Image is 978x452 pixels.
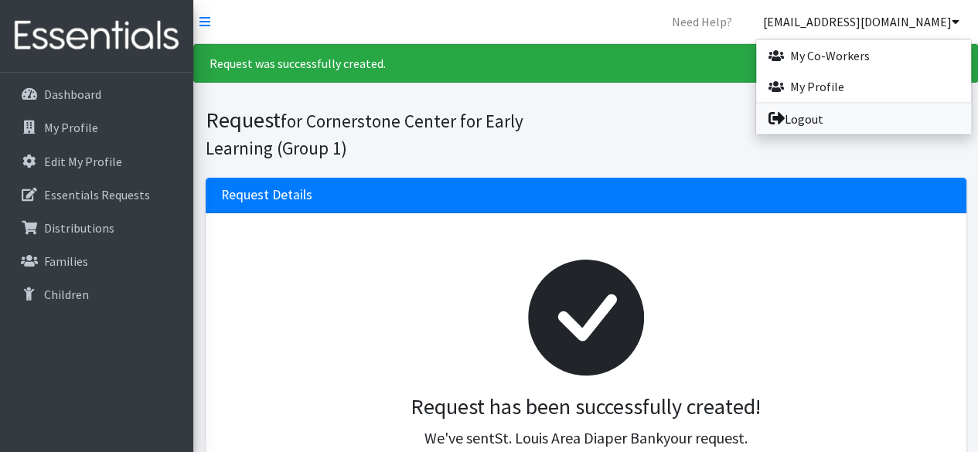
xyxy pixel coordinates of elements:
[44,253,88,269] p: Families
[6,212,187,243] a: Distributions
[6,112,187,143] a: My Profile
[44,87,101,102] p: Dashboard
[751,6,972,37] a: [EMAIL_ADDRESS][DOMAIN_NAME]
[756,40,971,71] a: My Co-Workers
[6,79,187,110] a: Dashboard
[221,187,312,203] h3: Request Details
[206,107,581,160] h1: Request
[756,104,971,134] a: Logout
[193,44,978,83] div: Request was successfully created.
[44,154,122,169] p: Edit My Profile
[659,6,745,37] a: Need Help?
[6,146,187,177] a: Edit My Profile
[44,220,114,236] p: Distributions
[44,187,150,202] p: Essentials Requests
[6,279,187,310] a: Children
[495,428,663,447] span: St. Louis Area Diaper Bank
[756,71,971,102] a: My Profile
[6,179,187,210] a: Essentials Requests
[6,246,187,277] a: Families
[233,394,939,420] h3: Request has been successfully created!
[44,287,89,302] p: Children
[206,110,523,159] small: for Cornerstone Center for Early Learning (Group 1)
[44,120,98,135] p: My Profile
[6,10,187,62] img: HumanEssentials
